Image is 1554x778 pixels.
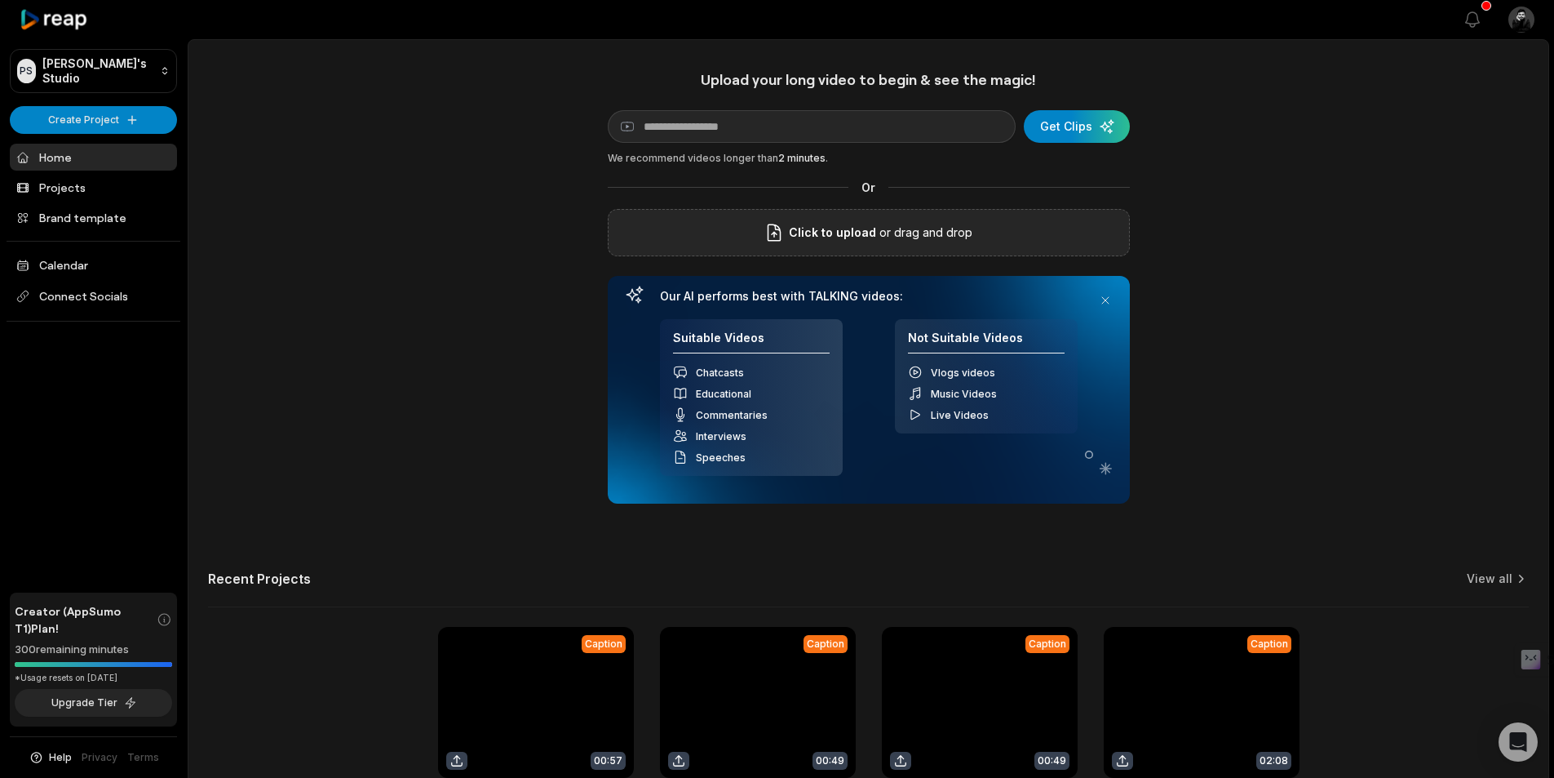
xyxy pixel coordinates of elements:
span: 2 minutes [778,152,826,164]
span: Creator (AppSumo T1) Plan! [15,602,157,637]
button: Upgrade Tier [15,689,172,717]
h2: Recent Projects [208,571,311,587]
div: We recommend videos longer than . [608,151,1130,166]
h1: Upload your long video to begin & see the magic! [608,70,1130,89]
p: [PERSON_NAME]'s Studio [42,56,153,86]
a: Projects [10,174,177,201]
button: Help [29,750,72,765]
a: Privacy [82,750,117,765]
div: *Usage resets on [DATE] [15,672,172,684]
span: Vlogs videos [931,367,995,379]
span: Music Videos [931,388,997,400]
a: Home [10,144,177,171]
h4: Not Suitable Videos [908,331,1065,354]
a: View all [1467,571,1512,587]
button: Get Clips [1024,110,1130,143]
span: Click to upload [789,223,876,242]
span: Chatcasts [696,367,744,379]
h4: Suitable Videos [673,331,830,354]
h3: Our AI performs best with TALKING videos: [660,289,1078,304]
div: Open Intercom Messenger [1499,722,1538,762]
a: Calendar [10,251,177,278]
span: Speeches [696,451,746,464]
p: or drag and drop [876,223,972,242]
div: PS [17,59,36,83]
span: Connect Socials [10,282,177,311]
a: Brand template [10,204,177,231]
div: 300 remaining minutes [15,642,172,658]
span: Interviews [696,430,746,442]
span: Educational [696,388,751,400]
a: Terms [127,750,159,765]
span: Or [848,179,888,196]
span: Help [49,750,72,765]
button: Create Project [10,106,177,134]
span: Live Videos [931,409,989,421]
span: Commentaries [696,409,768,421]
